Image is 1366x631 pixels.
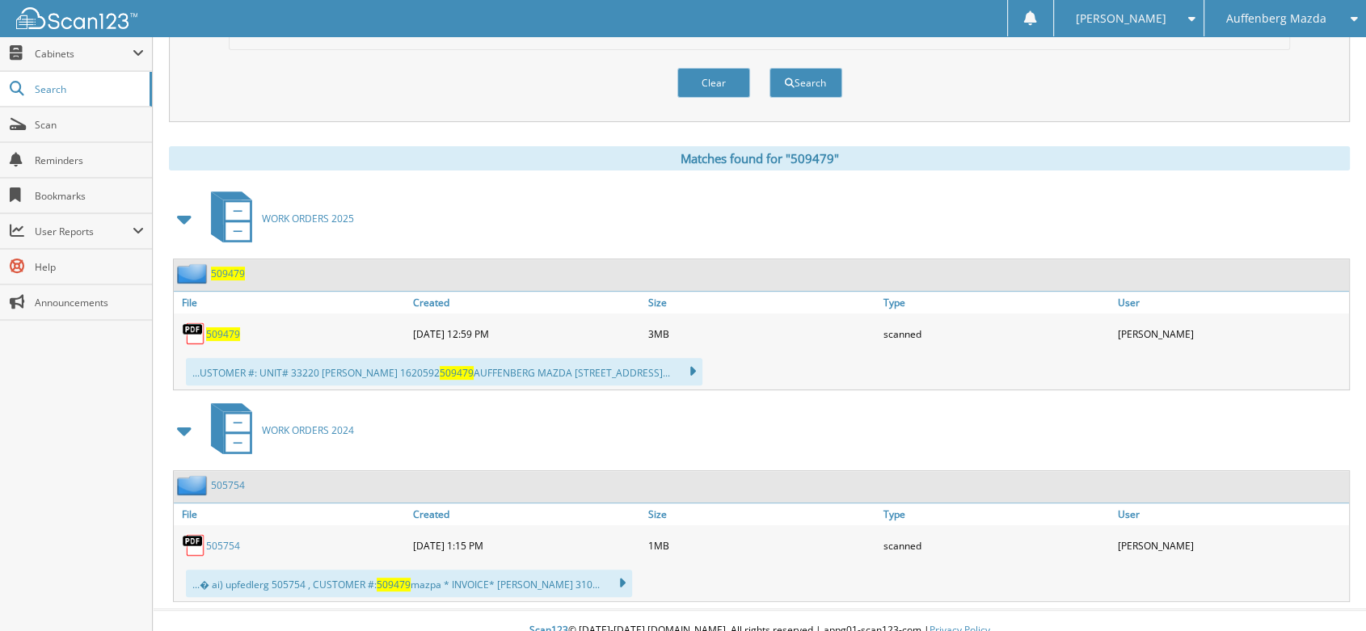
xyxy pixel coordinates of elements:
[879,318,1114,350] div: scanned
[644,292,879,313] a: Size
[377,578,411,591] span: 509479
[879,292,1114,313] a: Type
[177,475,211,495] img: folder2.png
[262,212,354,225] span: WORK ORDERS 2025
[169,146,1350,170] div: Matches found for "509479"
[182,322,206,346] img: PDF.png
[35,225,133,238] span: User Reports
[174,292,409,313] a: File
[644,318,879,350] div: 3MB
[644,503,879,525] a: Size
[440,366,474,380] span: 509479
[1114,318,1349,350] div: [PERSON_NAME]
[879,529,1114,562] div: scanned
[211,478,245,492] a: 505754
[409,503,644,525] a: Created
[1114,292,1349,313] a: User
[409,292,644,313] a: Created
[1114,529,1349,562] div: [PERSON_NAME]
[35,82,141,96] span: Search
[409,529,644,562] div: [DATE] 1:15 PM
[1114,503,1349,525] a: User
[206,539,240,553] a: 505754
[16,7,137,29] img: scan123-logo-white.svg
[35,296,144,309] span: Announcements
[206,327,240,341] a: 509479
[35,118,144,132] span: Scan
[677,68,750,98] button: Clear
[201,187,354,250] a: WORK ORDERS 2025
[769,68,842,98] button: Search
[262,423,354,437] span: WORK ORDERS 2024
[182,533,206,557] img: PDF.png
[35,47,133,61] span: Cabinets
[211,267,245,280] a: 509479
[186,358,702,385] div: ...USTOMER #: UNIT# 33220 [PERSON_NAME] 1620592 AUFFENBERG MAZDA [STREET_ADDRESS]...
[1226,14,1326,23] span: Auffenberg Mazda
[174,503,409,525] a: File
[879,503,1114,525] a: Type
[409,318,644,350] div: [DATE] 12:59 PM
[35,189,144,203] span: Bookmarks
[186,570,632,597] div: ...� ai) upfedlerg 505754 , CUSTOMER #: mazpa * INVOICE* [PERSON_NAME] 310...
[1076,14,1166,23] span: [PERSON_NAME]
[1285,553,1366,631] iframe: Chat Widget
[177,263,211,284] img: folder2.png
[35,154,144,167] span: Reminders
[35,260,144,274] span: Help
[201,398,354,462] a: WORK ORDERS 2024
[644,529,879,562] div: 1MB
